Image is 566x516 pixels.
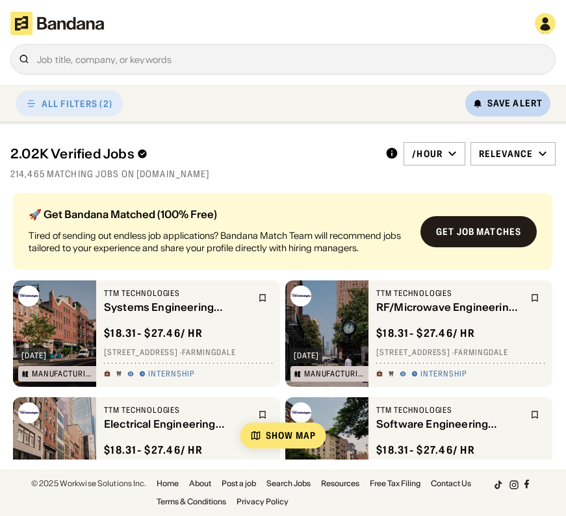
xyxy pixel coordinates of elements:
[104,326,203,339] div: $ 18.31 - $27.46 / hr
[10,146,375,162] div: 2.02K Verified Jobs
[10,188,555,460] div: grid
[42,99,112,108] div: ALL FILTERS (2)
[487,97,543,109] div: Save Alert
[376,288,522,299] div: TTM Technologies
[31,480,146,487] div: © 2025 Workwise Solutions Inc.
[148,369,194,379] div: Internship
[10,168,556,180] div: 214,465 matching jobs on [DOMAIN_NAME]
[10,12,104,35] img: Bandana logotype
[29,209,410,219] div: 🚀 Get Bandana Matched (100% Free)
[104,405,250,415] div: TTM Technologies
[157,480,179,487] a: Home
[376,405,522,415] div: TTM Technologies
[436,227,521,236] div: Get job matches
[104,347,272,358] div: [STREET_ADDRESS] · Farmingdale
[420,369,467,379] div: Internship
[370,480,420,487] a: Free Tax Filing
[304,370,368,378] div: Manufacturing
[376,417,522,430] div: Software Engineering Internship - Summer 2026
[412,148,443,160] div: /hour
[376,443,475,456] div: $ 18.31 - $27.46 / hr
[157,498,226,506] a: Terms & Conditions
[321,480,359,487] a: Resources
[431,480,471,487] a: Contact Us
[104,417,250,430] div: Electrical Engineering Internship - Summer 2026
[376,301,522,313] div: RF/Microwave Engineering Intern - Summer 2026
[21,352,47,360] div: [DATE]
[37,55,547,64] div: Job title, company, or keywords
[376,326,475,339] div: $ 18.31 - $27.46 / hr
[104,301,250,313] div: Systems Engineering Internship - Summer 2026
[104,288,250,299] div: TTM Technologies
[18,286,39,306] img: TTM Technologies logo
[290,286,311,306] img: TTM Technologies logo
[266,480,311,487] a: Search Jobs
[290,402,311,423] img: TTM Technologies logo
[18,402,39,423] img: TTM Technologies logo
[189,480,211,487] a: About
[222,480,256,487] a: Post a job
[29,230,410,253] div: Tired of sending out endless job applications? Bandana Match Team will recommend jobs tailored to...
[294,352,319,360] div: [DATE]
[237,498,289,506] a: Privacy Policy
[376,347,545,358] div: [STREET_ADDRESS] · Farmingdale
[104,443,203,456] div: $ 18.31 - $27.46 / hr
[32,370,96,378] div: Manufacturing
[479,148,533,160] div: Relevance
[266,431,316,440] div: Show Map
